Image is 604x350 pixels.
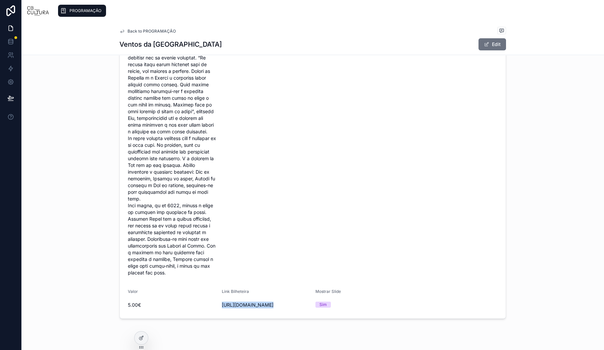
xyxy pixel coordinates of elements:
[69,8,101,13] span: PROGRAMAÇÃO
[128,289,138,294] span: Valor
[55,3,599,18] div: scrollable content
[27,5,49,16] img: App logo
[315,289,341,294] span: Mostrar Slide
[128,29,176,34] span: Back to PROGRAMAÇÃO
[58,5,106,17] a: PROGRAMAÇÃO
[128,302,216,308] span: 5.00€
[119,29,176,34] a: Back to PROGRAMAÇÃO
[119,40,222,49] h1: Ventos da [GEOGRAPHIC_DATA]
[222,302,310,308] span: [URL][DOMAIN_NAME]
[222,289,249,294] span: Link Bilheteira
[479,38,506,50] button: Edit
[319,302,327,308] div: Sim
